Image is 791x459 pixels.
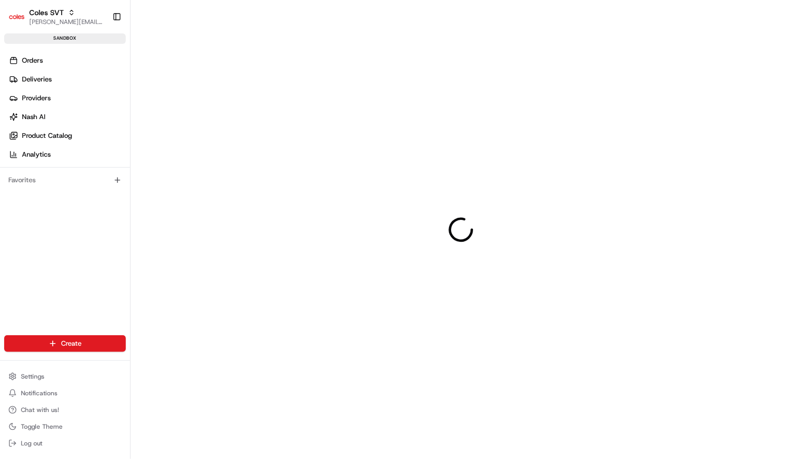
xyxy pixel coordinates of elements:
[22,150,51,159] span: Analytics
[22,131,72,140] span: Product Catalog
[21,406,59,414] span: Chat with us!
[8,8,25,25] img: Coles SVT
[4,146,130,163] a: Analytics
[4,52,130,69] a: Orders
[4,127,130,144] a: Product Catalog
[22,93,51,103] span: Providers
[4,386,126,401] button: Notifications
[4,71,130,88] a: Deliveries
[4,369,126,384] button: Settings
[22,75,52,84] span: Deliveries
[4,33,126,44] div: sandbox
[4,419,126,434] button: Toggle Theme
[22,56,43,65] span: Orders
[21,389,57,397] span: Notifications
[4,436,126,451] button: Log out
[21,372,44,381] span: Settings
[4,109,130,125] a: Nash AI
[4,403,126,417] button: Chat with us!
[22,112,45,122] span: Nash AI
[4,4,108,29] button: Coles SVTColes SVT[PERSON_NAME][EMAIL_ADDRESS][DOMAIN_NAME]
[29,7,64,18] button: Coles SVT
[21,439,42,448] span: Log out
[21,422,63,431] span: Toggle Theme
[61,339,81,348] span: Create
[4,90,130,107] a: Providers
[4,172,126,189] div: Favorites
[29,18,104,26] button: [PERSON_NAME][EMAIL_ADDRESS][DOMAIN_NAME]
[4,335,126,352] button: Create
